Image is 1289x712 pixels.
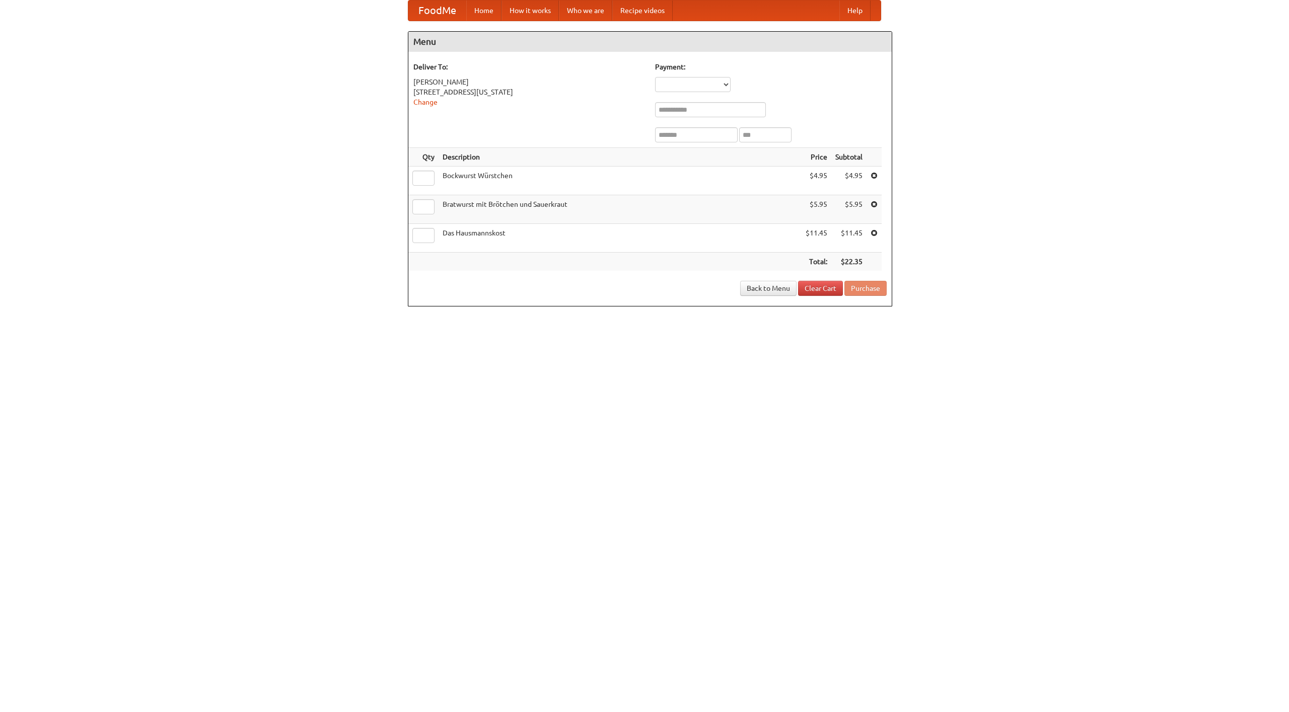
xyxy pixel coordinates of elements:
[802,148,831,167] th: Price
[559,1,612,21] a: Who we are
[802,224,831,253] td: $11.45
[831,148,867,167] th: Subtotal
[413,62,645,72] h5: Deliver To:
[831,253,867,271] th: $22.35
[408,1,466,21] a: FoodMe
[831,195,867,224] td: $5.95
[839,1,871,21] a: Help
[844,281,887,296] button: Purchase
[439,195,802,224] td: Bratwurst mit Brötchen und Sauerkraut
[831,167,867,195] td: $4.95
[413,98,438,106] a: Change
[831,224,867,253] td: $11.45
[798,281,843,296] a: Clear Cart
[413,77,645,87] div: [PERSON_NAME]
[740,281,797,296] a: Back to Menu
[439,148,802,167] th: Description
[439,167,802,195] td: Bockwurst Würstchen
[502,1,559,21] a: How it works
[466,1,502,21] a: Home
[802,195,831,224] td: $5.95
[655,62,887,72] h5: Payment:
[802,167,831,195] td: $4.95
[439,224,802,253] td: Das Hausmannskost
[408,148,439,167] th: Qty
[612,1,673,21] a: Recipe videos
[408,32,892,52] h4: Menu
[802,253,831,271] th: Total:
[413,87,645,97] div: [STREET_ADDRESS][US_STATE]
